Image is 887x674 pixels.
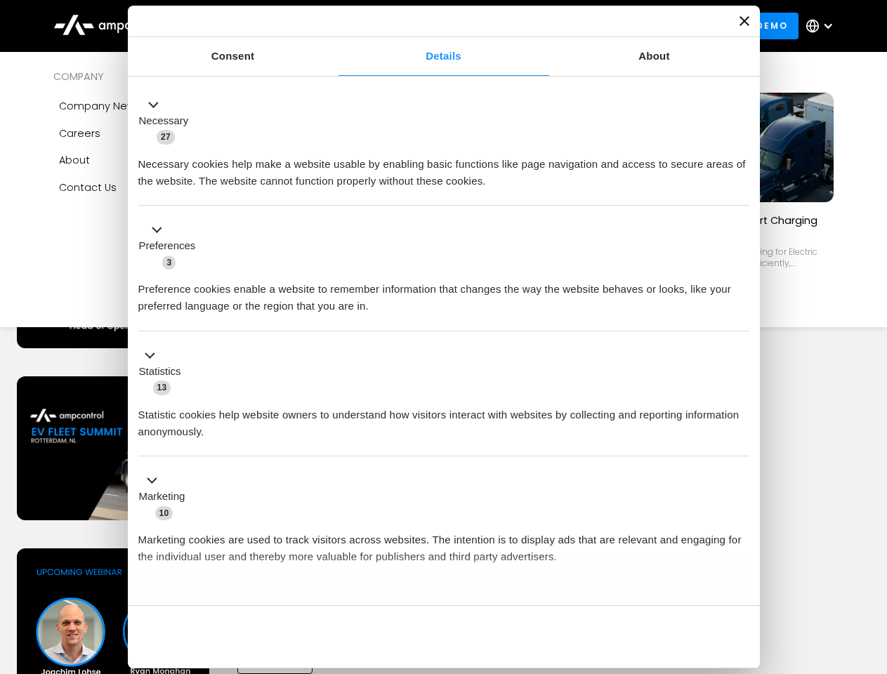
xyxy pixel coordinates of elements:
label: Preferences [139,238,196,254]
div: Preference cookies enable a website to remember information that changes the way the website beha... [138,270,749,315]
button: Statistics (13) [138,347,190,396]
button: Close banner [740,16,749,26]
label: Marketing [139,489,185,505]
div: Careers [59,126,100,141]
a: Contact Us [53,174,228,201]
div: Statistic cookies help website owners to understand how visitors interact with websites by collec... [138,396,749,440]
span: 10 [155,506,173,520]
span: 27 [157,130,175,144]
span: 13 [153,381,171,395]
div: COMPANY [53,69,228,84]
button: Preferences (3) [138,222,204,271]
div: Contact Us [59,180,117,195]
a: Careers [53,120,228,147]
span: 3 [162,256,176,270]
a: Details [339,37,549,76]
button: Okay [547,616,749,657]
a: Company news [53,93,228,119]
label: Statistics [139,364,181,380]
div: Necessary cookies help make a website usable by enabling basic functions like page navigation and... [138,145,749,190]
a: About [549,37,760,76]
div: About [59,152,90,168]
button: Marketing (10) [138,473,194,522]
a: About [53,147,228,173]
label: Necessary [139,113,189,129]
button: Necessary (27) [138,96,197,145]
button: Unclassified (2) [138,597,254,615]
span: 2 [232,600,245,614]
a: Consent [128,37,339,76]
div: Marketing cookies are used to track visitors across websites. The intention is to display ads tha... [138,521,749,565]
div: Company news [59,98,141,114]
